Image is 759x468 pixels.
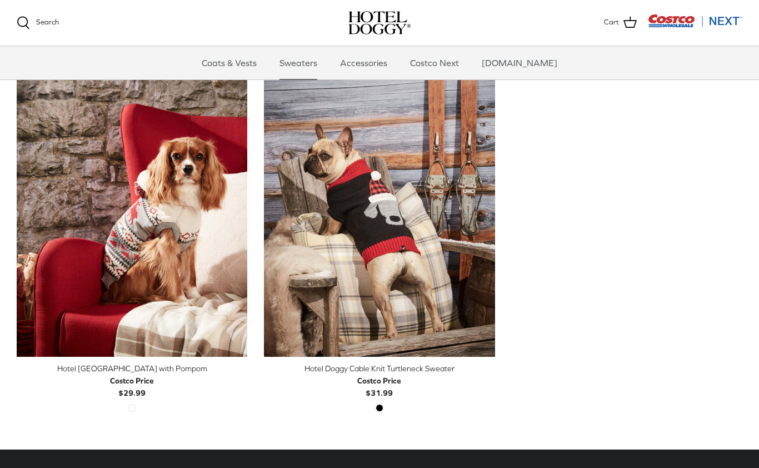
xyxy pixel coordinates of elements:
[357,375,401,397] b: $31.99
[357,375,401,387] div: Costco Price
[17,362,247,375] div: Hotel [GEOGRAPHIC_DATA] with Pompom
[648,14,742,28] img: Costco Next
[36,18,59,26] span: Search
[648,21,742,29] a: Visit Costco Next
[110,375,154,387] div: Costco Price
[269,46,327,79] a: Sweaters
[264,362,495,375] div: Hotel Doggy Cable Knit Turtleneck Sweater
[348,11,411,34] img: hoteldoggycom
[17,16,59,29] a: Search
[348,11,411,34] a: hoteldoggy.com hoteldoggycom
[330,46,397,79] a: Accessories
[17,68,247,357] a: Hotel Doggy Fair Isle Sweater with Pompom
[264,362,495,400] a: Hotel Doggy Cable Knit Turtleneck Sweater Costco Price$31.99
[472,46,567,79] a: [DOMAIN_NAME]
[110,375,154,397] b: $29.99
[604,16,637,30] a: Cart
[604,17,619,28] span: Cart
[192,46,267,79] a: Coats & Vests
[400,46,469,79] a: Costco Next
[17,362,247,400] a: Hotel [GEOGRAPHIC_DATA] with Pompom Costco Price$29.99
[264,68,495,357] a: Hotel Doggy Cable Knit Turtleneck Sweater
